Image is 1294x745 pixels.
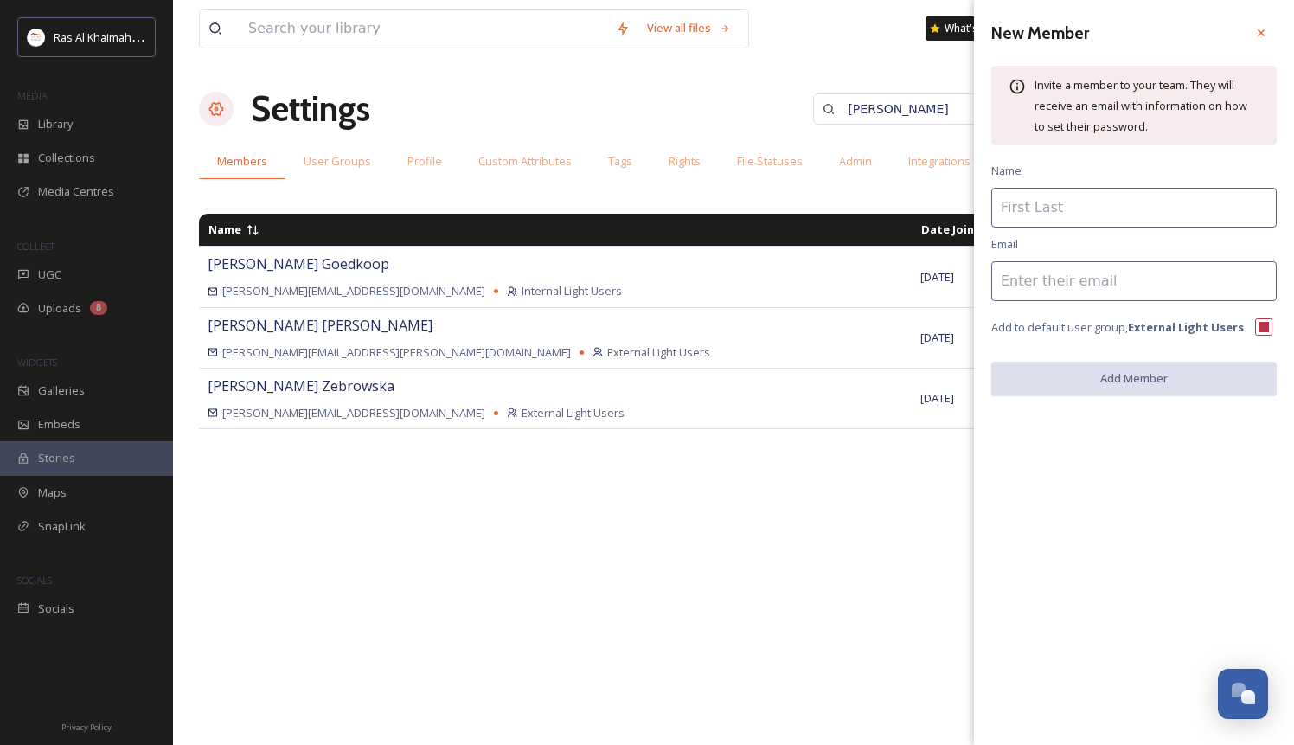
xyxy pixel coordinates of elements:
span: [DATE] [920,390,954,406]
span: WIDGETS [17,356,57,369]
span: Name [208,222,241,237]
span: Ras Al Khaimah Tourism Development Authority [54,29,298,45]
span: Add to default user group, [991,319,1244,336]
span: MEDIA [17,89,48,102]
span: Name [991,163,1022,179]
span: [PERSON_NAME] [PERSON_NAME] [208,316,432,335]
span: [PERSON_NAME][EMAIL_ADDRESS][PERSON_NAME][DOMAIN_NAME] [222,344,571,361]
span: Maps [38,485,67,501]
span: Email [991,236,1018,253]
a: What's New [926,16,1012,41]
span: Library [38,116,73,132]
span: Media Centres [38,183,114,200]
td: Sort ascending [913,215,1054,245]
span: External Light Users [522,405,625,421]
span: SOCIALS [17,574,52,587]
span: User Groups [304,153,371,170]
span: Rights [669,153,701,170]
input: First Last [991,188,1277,228]
span: [PERSON_NAME] Zebrowska [208,376,394,395]
button: Add Member [991,362,1277,395]
span: [DATE] [920,330,954,345]
span: External Light Users [607,344,710,361]
span: [PERSON_NAME] Goedkoop [208,254,389,273]
span: File Statuses [737,153,803,170]
span: Profile [407,153,442,170]
span: COLLECT [17,240,54,253]
button: Open Chat [1218,669,1268,719]
h3: New Member [991,21,1089,46]
span: SnapLink [38,518,86,535]
input: Search members [839,92,1007,126]
span: [DATE] [920,269,954,285]
a: Privacy Policy [61,716,112,736]
span: Uploads [38,300,81,317]
span: Integrations [908,153,970,170]
span: Date Joined [921,222,989,237]
a: View all files [638,11,740,45]
span: Socials [38,600,74,617]
h1: Settings [251,83,370,135]
strong: External Light Users [1128,319,1244,335]
span: Members [217,153,267,170]
span: Admin [839,153,872,170]
span: Privacy Policy [61,722,112,733]
input: Search your library [240,10,607,48]
span: [PERSON_NAME][EMAIL_ADDRESS][DOMAIN_NAME] [222,283,485,299]
span: Custom Attributes [478,153,572,170]
span: Collections [38,150,95,166]
td: Sort descending [200,215,911,245]
span: Internal Light Users [522,283,622,299]
span: Invite a member to your team. They will receive an email with information on how to set their pas... [1035,77,1247,134]
span: Embeds [38,416,80,433]
div: 8 [90,301,107,315]
input: Enter their email [991,261,1277,301]
span: Galleries [38,382,85,399]
span: UGC [38,267,61,283]
img: Logo_RAKTDA_RGB-01.png [28,29,45,46]
span: [PERSON_NAME][EMAIL_ADDRESS][DOMAIN_NAME] [222,405,485,421]
span: Tags [608,153,632,170]
span: Stories [38,450,75,466]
